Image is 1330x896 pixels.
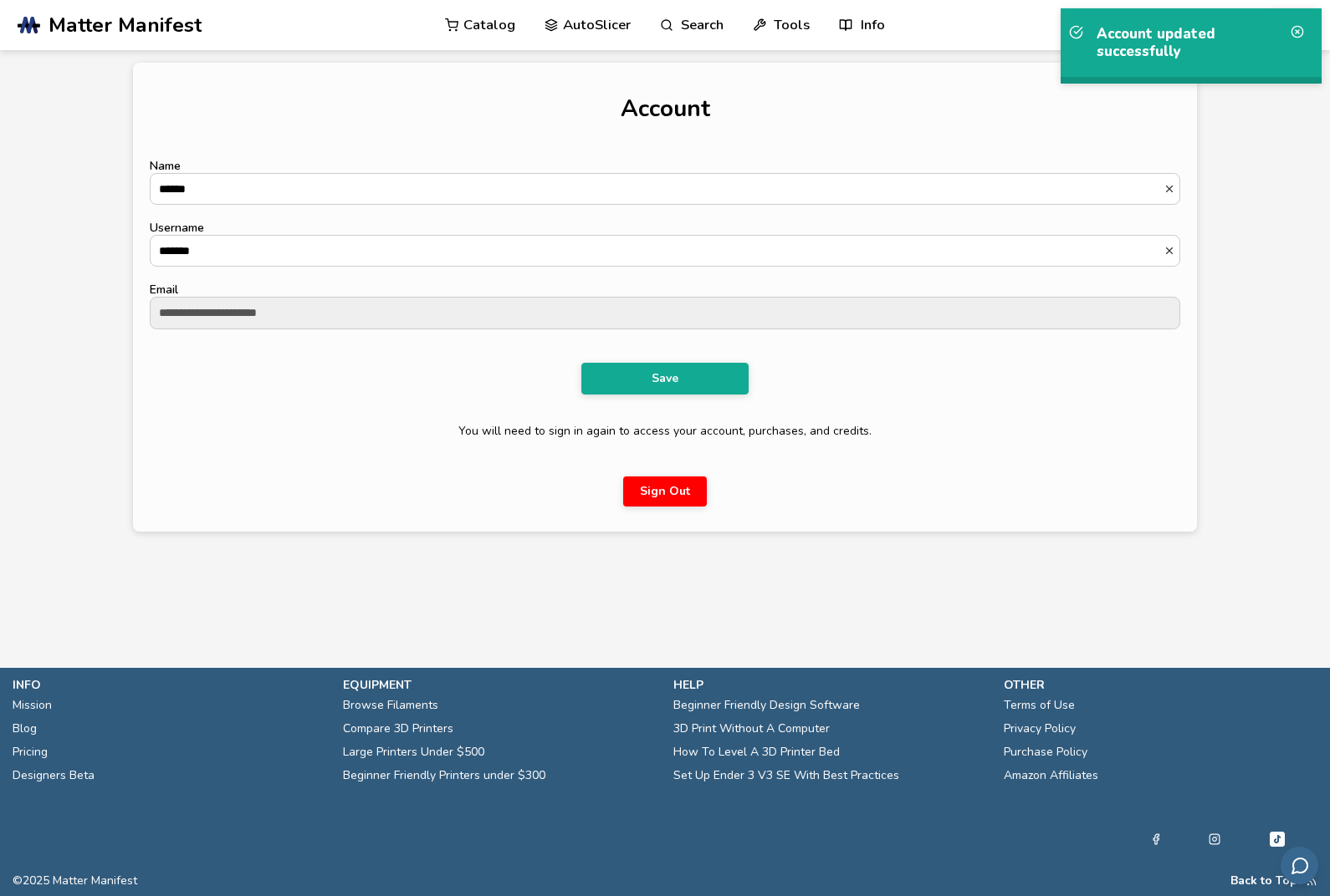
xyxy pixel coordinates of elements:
a: RSS Feed [1306,874,1317,888]
a: Large Printers Under $500 [343,741,484,764]
span: © 2025 Matter Manifest [13,874,137,888]
a: Amazon Affiliates [1004,764,1098,787]
a: Instagram [1209,829,1220,849]
p: info [13,676,326,694]
span: Matter Manifest [49,13,202,37]
a: 3D Print Without A Computer [673,717,830,741]
button: Username [1164,245,1179,257]
button: Back to Top [1230,874,1297,888]
label: Username [150,221,1180,267]
button: Send feedback via email [1281,847,1318,884]
button: Sign Out [623,476,707,507]
a: Pricing [13,741,48,764]
label: Name [150,160,1180,205]
a: Set Up Ender 3 V3 SE With Best Practices [673,764,899,787]
p: Account updated successfully [1097,25,1287,60]
label: Email [150,283,1180,328]
a: Beginner Friendly Design Software [673,694,860,717]
a: Compare 3D Printers [343,717,453,741]
p: equipment [343,676,657,694]
a: Facebook [1150,829,1162,849]
a: Designers Beta [13,764,95,787]
button: Save [581,363,749,395]
a: Purchase Policy [1004,741,1087,764]
p: help [673,676,987,694]
a: Beginner Friendly Printers under $300 [343,764,545,787]
a: Privacy Policy [1004,717,1076,741]
button: Name [1164,183,1179,195]
p: other [1004,676,1317,694]
a: Terms of Use [1004,694,1075,717]
input: Username [151,236,1164,266]
p: You will need to sign in again to access your account, purchases, and credits. [150,425,1180,438]
a: Mission [13,694,52,717]
input: Name [151,174,1164,204]
input: Email [151,298,1179,328]
a: Tiktok [1267,829,1287,849]
a: Browse Filaments [343,694,438,717]
h1: Account [150,95,1180,122]
a: Blog [13,717,37,741]
a: How To Level A 3D Printer Bed [673,741,840,764]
